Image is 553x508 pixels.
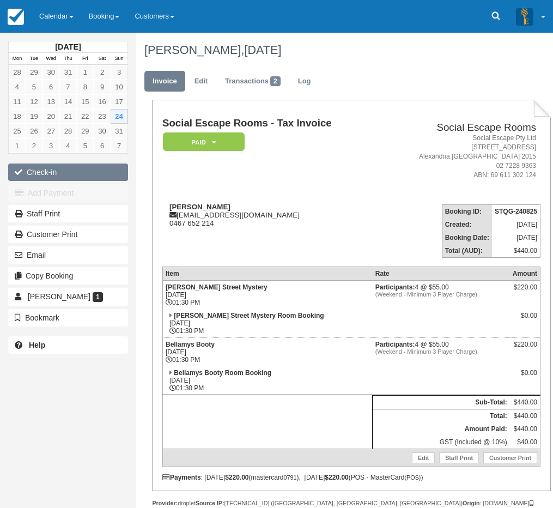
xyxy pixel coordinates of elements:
strong: Participants [375,341,415,348]
div: $220.00 [513,341,537,357]
a: 10 [111,80,127,94]
div: $220.00 [513,283,537,300]
a: 28 [59,124,76,138]
td: [DATE] 01:30 PM [162,366,372,395]
td: [DATE] [492,218,540,231]
a: 3 [42,138,59,153]
th: Total: [373,409,510,422]
img: A3 [516,8,533,25]
td: $40.00 [510,436,540,449]
img: checkfront-main-nav-mini-logo.png [8,9,24,25]
a: 28 [9,65,26,80]
address: Social Escape Pty Ltd [STREET_ADDRESS] Alexandria [GEOGRAPHIC_DATA] 2015 02 7228 9363 ABN: 69 611... [384,134,536,180]
a: 20 [42,109,59,124]
a: 5 [26,80,42,94]
a: 18 [9,109,26,124]
a: Edit [412,452,435,463]
a: 22 [77,109,94,124]
a: 1 [77,65,94,80]
a: 4 [9,80,26,94]
a: [PERSON_NAME] 1 [8,288,128,305]
a: Edit [186,71,216,92]
strong: [DATE] [55,43,81,51]
span: 1 [93,292,103,302]
a: 29 [26,65,42,80]
td: 4 @ $55.00 [373,280,510,309]
a: 31 [111,124,127,138]
a: 31 [59,65,76,80]
th: Sat [94,53,111,65]
strong: Participants [375,283,415,291]
a: Log [290,71,319,92]
a: Staff Print [8,205,128,222]
div: : [DATE] (mastercard ), [DATE] (POS - MasterCard ) [162,474,540,481]
a: 14 [59,94,76,109]
strong: Provider: [152,500,178,506]
a: 1 [9,138,26,153]
h1: Social Escape Rooms - Tax Invoice [162,118,379,129]
th: Booking ID: [442,204,492,218]
td: [DATE] 01:30 PM [162,337,372,366]
div: $0.00 [513,312,537,328]
em: (Weekend - Minimum 3 Player Charge) [375,348,507,355]
td: $440.00 [510,409,540,422]
a: 17 [111,94,127,109]
a: 2 [26,138,42,153]
strong: $220.00 [325,474,348,481]
strong: [PERSON_NAME] [169,203,230,211]
th: Created: [442,218,492,231]
a: 3 [111,65,127,80]
small: 0791 [284,474,297,481]
th: Fri [77,53,94,65]
small: (POS) [404,474,421,481]
a: 12 [26,94,42,109]
a: 19 [26,109,42,124]
a: 15 [77,94,94,109]
a: 4 [59,138,76,153]
em: Paid [163,132,245,152]
td: [DATE] [492,231,540,244]
td: 4 @ $55.00 [373,337,510,366]
a: 21 [59,109,76,124]
th: Sun [111,53,127,65]
th: Tue [26,53,42,65]
button: Copy Booking [8,267,128,285]
td: $440.00 [510,422,540,436]
td: $440.00 [492,244,540,258]
a: 13 [42,94,59,109]
td: [DATE] 01:30 PM [162,280,372,309]
button: Add Payment [8,184,128,202]
h1: [PERSON_NAME], [144,44,543,57]
a: Help [8,336,128,354]
th: Mon [9,53,26,65]
b: Help [29,341,45,349]
th: Amount [510,267,540,280]
a: 2 [94,65,111,80]
strong: STQG-240825 [495,208,537,215]
a: 27 [42,124,59,138]
a: 8 [77,80,94,94]
strong: Bellamys Booty [166,341,215,348]
a: 29 [77,124,94,138]
strong: Payments [162,474,201,481]
a: Customer Print [8,226,128,243]
strong: Bellamys Booty Room Booking [174,369,271,377]
a: 30 [42,65,59,80]
a: 6 [94,138,111,153]
a: 16 [94,94,111,109]
span: 2 [270,76,281,86]
th: Thu [59,53,76,65]
div: $0.00 [513,369,537,385]
td: [DATE] 01:30 PM [162,309,372,338]
td: GST (Included @ 10%) [373,436,510,449]
th: Item [162,267,372,280]
strong: Origin [463,500,479,506]
a: 7 [59,80,76,94]
a: Invoice [144,71,185,92]
th: Booking Date: [442,231,492,244]
strong: $220.00 [225,474,248,481]
button: Email [8,246,128,264]
a: 6 [42,80,59,94]
a: Transactions2 [217,71,289,92]
span: [DATE] [244,43,281,57]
